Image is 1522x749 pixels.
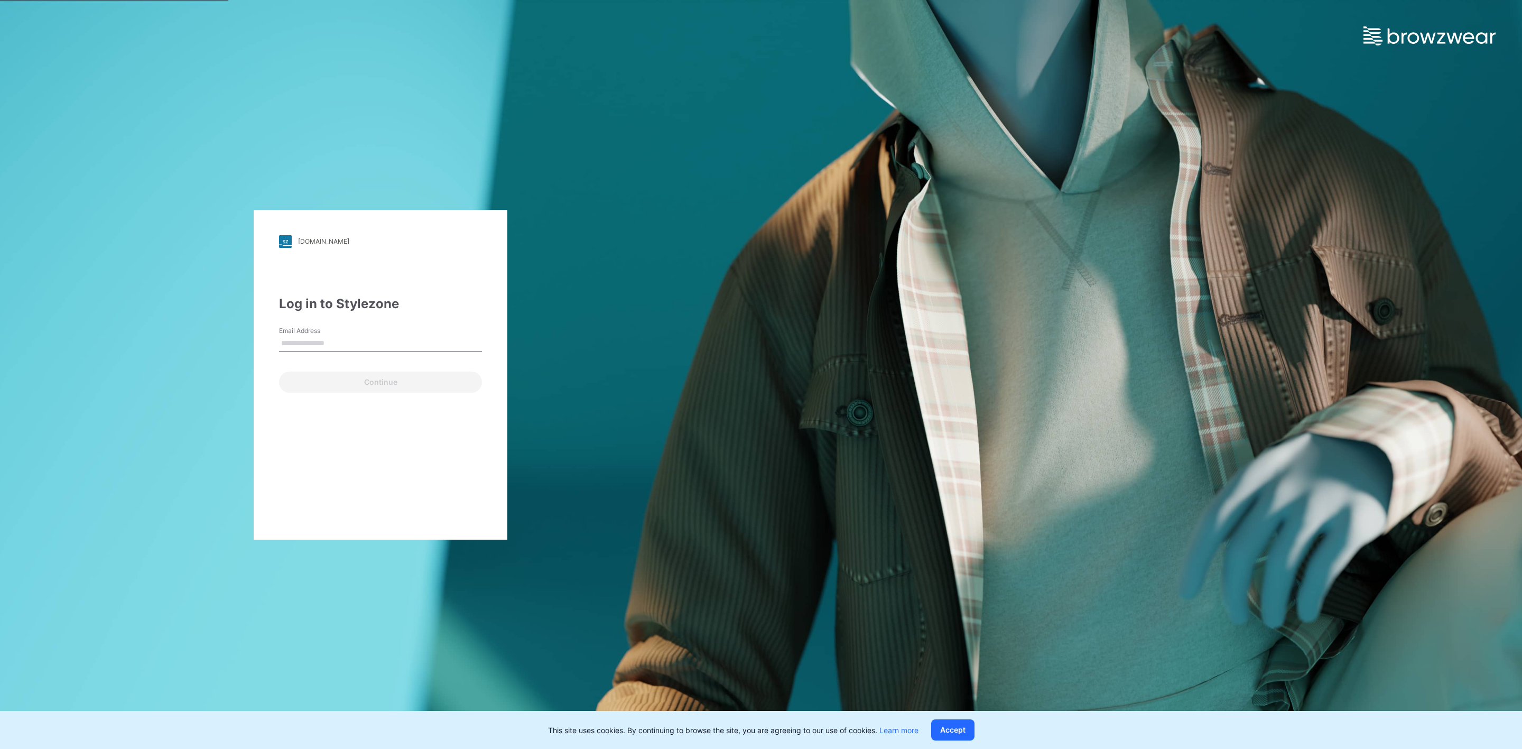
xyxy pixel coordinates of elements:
[279,326,353,336] label: Email Address
[548,725,918,736] p: This site uses cookies. By continuing to browse the site, you are agreeing to our use of cookies.
[1363,26,1496,45] img: browzwear-logo.e42bd6dac1945053ebaf764b6aa21510.svg
[279,235,482,248] a: [DOMAIN_NAME]
[879,726,918,735] a: Learn more
[279,235,292,248] img: stylezone-logo.562084cfcfab977791bfbf7441f1a819.svg
[298,237,349,245] div: [DOMAIN_NAME]
[931,719,975,741] button: Accept
[279,294,482,313] div: Log in to Stylezone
